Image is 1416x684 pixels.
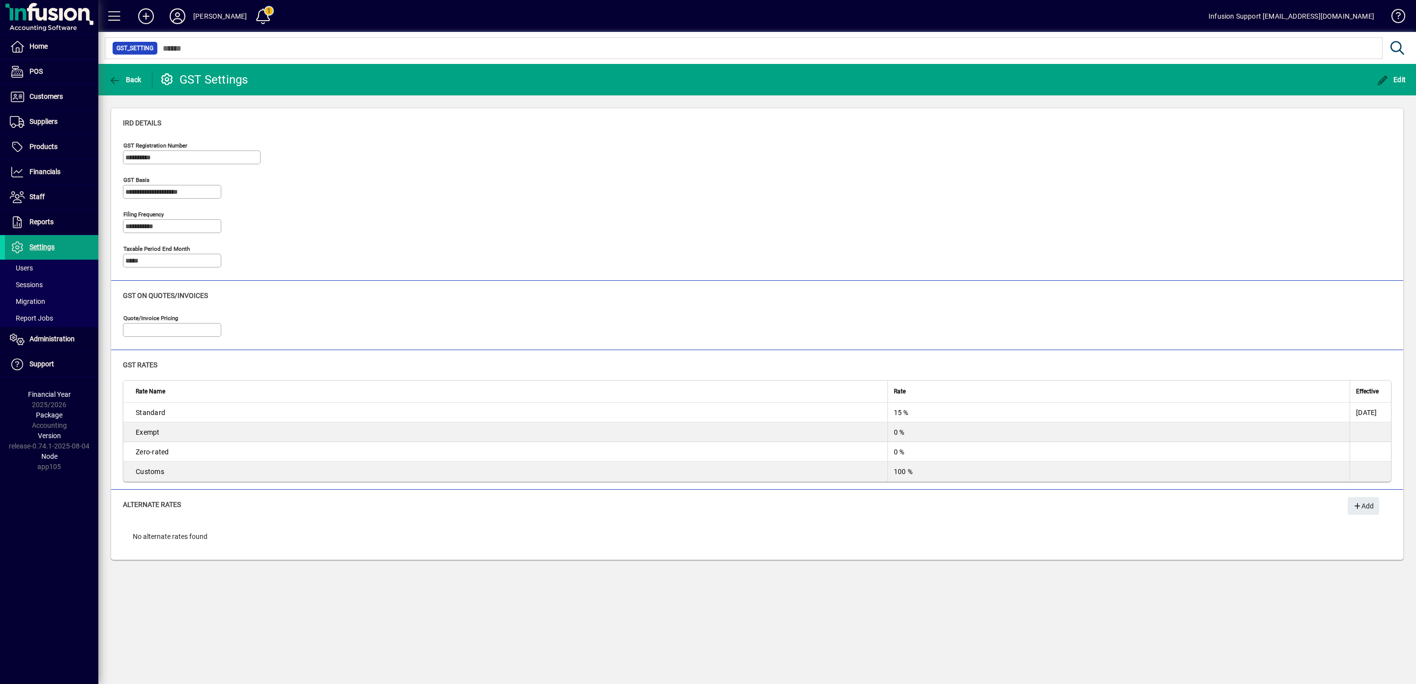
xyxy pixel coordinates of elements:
a: Administration [5,327,98,352]
div: 0 % [894,427,1344,437]
span: Migration [10,297,45,305]
a: Reports [5,210,98,235]
span: Rate [894,386,906,397]
div: Exempt [136,427,882,437]
div: [PERSON_NAME] [193,8,247,24]
span: Home [29,42,48,50]
a: Suppliers [5,110,98,134]
span: Support [29,360,54,368]
span: Node [41,452,58,460]
div: 100 % [894,467,1344,476]
span: Back [109,76,142,84]
span: Effective [1356,386,1379,397]
div: Zero-rated [136,447,882,457]
mat-label: Filing frequency [123,211,164,218]
div: GST Settings [160,72,248,88]
div: Infusion Support [EMAIL_ADDRESS][DOMAIN_NAME] [1209,8,1374,24]
a: Users [5,260,98,276]
span: Suppliers [29,118,58,125]
span: Version [38,432,61,440]
a: Home [5,34,98,59]
app-page-header-button: Back [98,71,152,89]
div: 15 % [894,408,1344,417]
button: Profile [162,7,193,25]
button: Add [1348,497,1379,515]
div: No alternate rates found [123,522,1391,552]
a: Customers [5,85,98,109]
a: Migration [5,293,98,310]
button: Add [130,7,162,25]
span: IRD details [123,119,161,127]
div: Standard [136,408,882,417]
span: [DATE] [1356,409,1377,416]
span: Edit [1377,76,1406,84]
span: Staff [29,193,45,201]
span: Products [29,143,58,150]
span: Report Jobs [10,314,53,322]
span: GST rates [123,361,157,369]
span: Rate Name [136,386,165,397]
a: Sessions [5,276,98,293]
div: 0 % [894,447,1344,457]
span: POS [29,67,43,75]
a: Support [5,352,98,377]
span: GST_SETTING [117,43,153,53]
span: Administration [29,335,75,343]
button: Back [106,71,144,89]
mat-label: Quote/Invoice pricing [123,315,178,322]
a: POS [5,59,98,84]
mat-label: GST Basis [123,177,149,183]
a: Knowledge Base [1384,2,1404,34]
span: Add [1353,498,1374,514]
span: Customers [29,92,63,100]
mat-label: Taxable period end month [123,245,190,252]
span: Users [10,264,33,272]
span: Financial Year [28,390,71,398]
span: Sessions [10,281,43,289]
a: Staff [5,185,98,209]
a: Financials [5,160,98,184]
button: Edit [1374,71,1409,89]
span: Financials [29,168,60,176]
a: Products [5,135,98,159]
span: Settings [29,243,55,251]
span: GST on quotes/invoices [123,292,208,299]
span: Package [36,411,62,419]
mat-label: GST Registration Number [123,142,187,149]
span: Reports [29,218,54,226]
div: Customs [136,467,882,476]
a: Report Jobs [5,310,98,327]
